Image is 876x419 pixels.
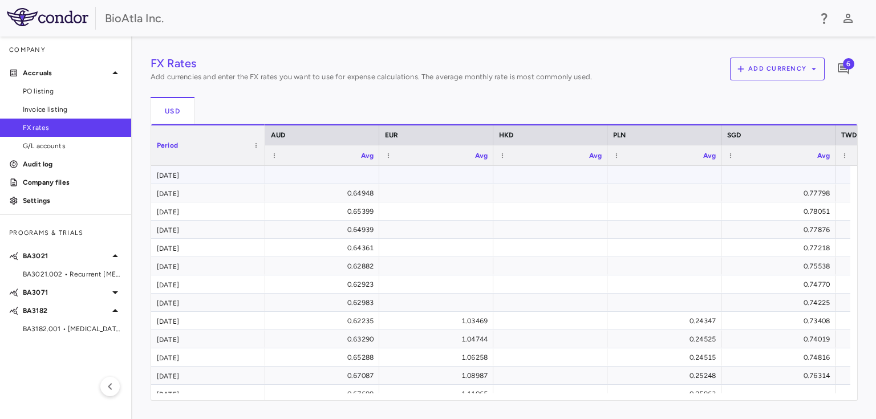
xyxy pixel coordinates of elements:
[23,104,122,115] span: Invoice listing
[618,367,716,385] div: 0.25248
[499,131,513,139] span: HKD
[23,68,108,78] p: Accruals
[390,367,488,385] div: 1.08987
[23,287,108,298] p: BA3071
[361,152,374,160] span: Avg
[732,312,830,330] div: 0.73408
[732,275,830,294] div: 0.74770
[151,348,265,366] div: [DATE]
[151,166,265,184] div: [DATE]
[841,131,857,139] span: TWD
[151,294,265,311] div: [DATE]
[618,312,716,330] div: 0.24347
[834,59,853,79] button: Add comment
[23,86,122,96] span: PO listing
[390,312,488,330] div: 1.03469
[271,131,285,139] span: AUD
[390,348,488,367] div: 1.06258
[385,131,398,139] span: EUR
[151,312,265,329] div: [DATE]
[618,348,716,367] div: 0.24515
[151,184,265,202] div: [DATE]
[151,367,265,384] div: [DATE]
[817,152,830,160] span: Avg
[151,72,592,82] p: Add currencies and enter the FX rates you want to use for expense calculations. The average month...
[23,251,108,261] p: BA3021
[151,97,194,124] button: USD
[275,330,374,348] div: 0.63290
[23,141,122,151] span: G/L accounts
[23,196,122,206] p: Settings
[151,239,265,257] div: [DATE]
[703,152,716,160] span: Avg
[732,367,830,385] div: 0.76314
[390,330,488,348] div: 1.04744
[589,152,602,160] span: Avg
[23,306,108,316] p: BA3182
[23,177,122,188] p: Company files
[732,239,830,257] div: 0.77218
[732,348,830,367] div: 0.74816
[275,367,374,385] div: 0.67087
[151,330,265,348] div: [DATE]
[843,58,854,70] span: 6
[275,294,374,312] div: 0.62983
[275,239,374,257] div: 0.64361
[732,184,830,202] div: 0.77798
[151,257,265,275] div: [DATE]
[151,221,265,238] div: [DATE]
[732,330,830,348] div: 0.74019
[275,184,374,202] div: 0.64948
[275,221,374,239] div: 0.64939
[732,202,830,221] div: 0.78051
[732,294,830,312] div: 0.74225
[275,257,374,275] div: 0.62882
[275,312,374,330] div: 0.62235
[275,348,374,367] div: 0.65288
[727,131,741,139] span: SGD
[732,257,830,275] div: 0.75538
[151,202,265,220] div: [DATE]
[151,55,592,72] h4: FX Rates
[157,141,178,149] span: Period
[23,123,122,133] span: FX rates
[618,330,716,348] div: 0.24525
[151,275,265,293] div: [DATE]
[7,8,88,26] img: logo-full-BYUhSk78.svg
[23,324,122,334] span: BA3182.001 • [MEDICAL_DATA]
[732,221,830,239] div: 0.77876
[151,385,265,402] div: [DATE]
[475,152,488,160] span: Avg
[23,269,122,279] span: BA3021.002 • Recurrent [MEDICAL_DATA] of the Head and Neck
[837,62,850,76] svg: Add comment
[105,10,810,27] div: BioAtla Inc.
[613,131,626,139] span: PLN
[275,275,374,294] div: 0.62923
[730,58,825,80] button: Add currency
[275,202,374,221] div: 0.65399
[23,159,122,169] p: Audit log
